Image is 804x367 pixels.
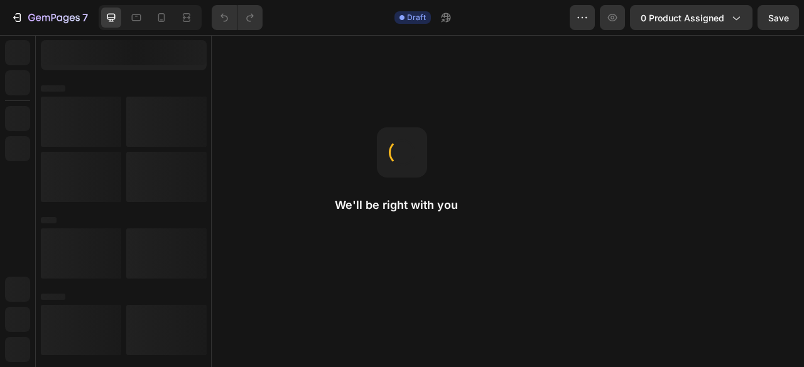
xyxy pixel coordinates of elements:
div: Undo/Redo [212,5,263,30]
button: Save [758,5,799,30]
button: 0 product assigned [630,5,752,30]
button: 7 [5,5,94,30]
h2: We'll be right with you [335,198,469,213]
p: 7 [82,10,88,25]
span: Draft [407,12,426,23]
span: Save [768,13,789,23]
span: 0 product assigned [641,11,724,24]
